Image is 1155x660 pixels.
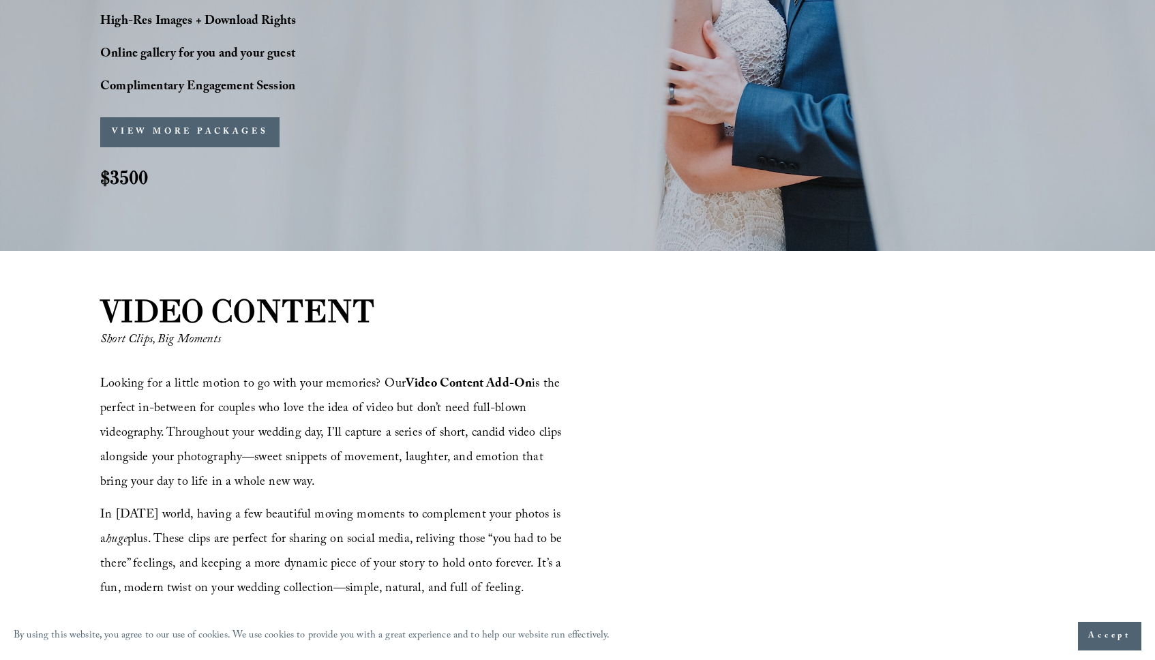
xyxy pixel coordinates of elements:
span: Looking for a little motion to go with your memories? Our is the perfect in-between for couples w... [100,374,565,494]
strong: $3500 [100,165,148,190]
strong: Complimentary Engagement Session [100,77,295,98]
strong: Video Content Add-On [406,374,532,395]
em: huge [106,530,127,551]
button: Accept [1078,622,1141,650]
button: VIEW MORE PACKAGES [100,117,280,147]
strong: High-Res Images + Download Rights [100,12,296,33]
strong: Online gallery for you and your guest [100,44,295,65]
p: By using this website, you agree to our use of cookies. We use cookies to provide you with a grea... [14,627,610,646]
strong: VIDEO CONTENT [100,292,375,330]
span: In [DATE] world, having a few beautiful moving moments to complement your photos is a plus. These... [100,505,566,600]
em: Short Clips, Big Moments [100,330,221,351]
span: Accept [1088,629,1131,643]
